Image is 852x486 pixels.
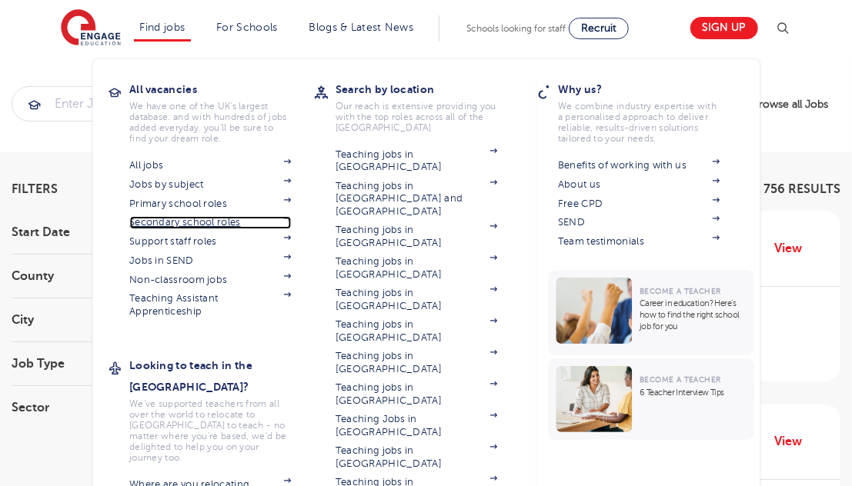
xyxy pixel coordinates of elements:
[640,287,720,295] span: Become a Teacher
[336,148,497,174] a: Teaching jobs in [GEOGRAPHIC_DATA]
[336,287,497,312] a: Teaching jobs in [GEOGRAPHIC_DATA]
[336,318,497,344] a: Teaching jobs in [GEOGRAPHIC_DATA]
[336,78,520,133] a: Search by locationOur reach is extensive providing you with the top roles across all of the [GEOG...
[309,22,414,33] a: Blogs & Latest News
[12,270,181,282] h3: County
[12,226,181,238] h3: Start Date
[129,178,291,191] a: Jobs by subject
[336,224,497,249] a: Teaching jobs in [GEOGRAPHIC_DATA]
[129,216,291,228] a: Secondary school roles
[129,274,291,286] a: Non-classroom jobs
[129,292,291,318] a: Teaching Assistant Apprenticeship
[640,375,720,384] span: Become a Teacher
[129,159,291,171] a: All jobs
[558,178,720,191] a: About us
[129,235,291,248] a: Support staff roles
[336,255,497,281] a: Teaching jobs in [GEOGRAPHIC_DATA]
[216,22,277,33] a: For Schools
[129,78,314,144] a: All vacanciesWe have one of the UK's largest database. and with hundreds of jobs added everyday. ...
[12,314,181,326] h3: City
[558,216,720,228] a: SEND
[690,17,758,39] a: Sign up
[763,182,840,196] span: 756 RESULTS
[336,444,497,470] a: Teaching jobs in [GEOGRAPHIC_DATA]
[12,401,181,414] h3: Sector
[569,18,629,39] a: Recruit
[129,355,314,463] a: Looking to teach in the [GEOGRAPHIC_DATA]?We've supported teachers from all over the world to rel...
[129,101,291,144] p: We have one of the UK's largest database. and with hundreds of jobs added everyday. you'll be sur...
[129,398,291,463] p: We've supported teachers from all over the world to relocate to [GEOGRAPHIC_DATA] to teach - no m...
[581,22,616,34] span: Recruit
[729,95,840,113] a: Browse all Jobs
[12,358,181,370] h3: Job Type
[548,270,758,355] a: Become a TeacherCareer in education? Here’s how to find the right school job for you
[12,183,58,195] span: Filters
[61,9,121,48] img: Engage Education
[466,23,566,34] span: Schools looking for staff
[558,159,720,171] a: Benefits of working with us
[336,350,497,375] a: Teaching jobs in [GEOGRAPHIC_DATA]
[336,180,497,218] a: Teaching jobs in [GEOGRAPHIC_DATA] and [GEOGRAPHIC_DATA]
[558,78,743,100] h3: Why us?
[558,198,720,210] a: Free CPD
[640,387,747,398] p: 6 Teacher Interview Tips
[336,381,497,407] a: Teaching jobs in [GEOGRAPHIC_DATA]
[336,413,497,438] a: Teaching Jobs in [GEOGRAPHIC_DATA]
[129,255,291,267] a: Jobs in SEND
[129,355,314,398] h3: Looking to teach in the [GEOGRAPHIC_DATA]?
[12,86,670,121] div: Submit
[140,22,185,33] a: Find jobs
[558,78,743,144] a: Why us?We combine industry expertise with a personalised approach to deliver reliable, results-dr...
[752,95,828,113] span: Browse all Jobs
[558,235,720,248] a: Team testimonials
[774,431,814,451] a: View
[336,78,520,100] h3: Search by location
[129,198,291,210] a: Primary school roles
[640,298,747,332] p: Career in education? Here’s how to find the right school job for you
[548,358,758,440] a: Become a Teacher6 Teacher Interview Tips
[129,78,314,100] h3: All vacancies
[336,101,497,133] p: Our reach is extensive providing you with the top roles across all of the [GEOGRAPHIC_DATA]
[558,101,720,144] p: We combine industry expertise with a personalised approach to deliver reliable, results-driven so...
[774,238,814,258] a: View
